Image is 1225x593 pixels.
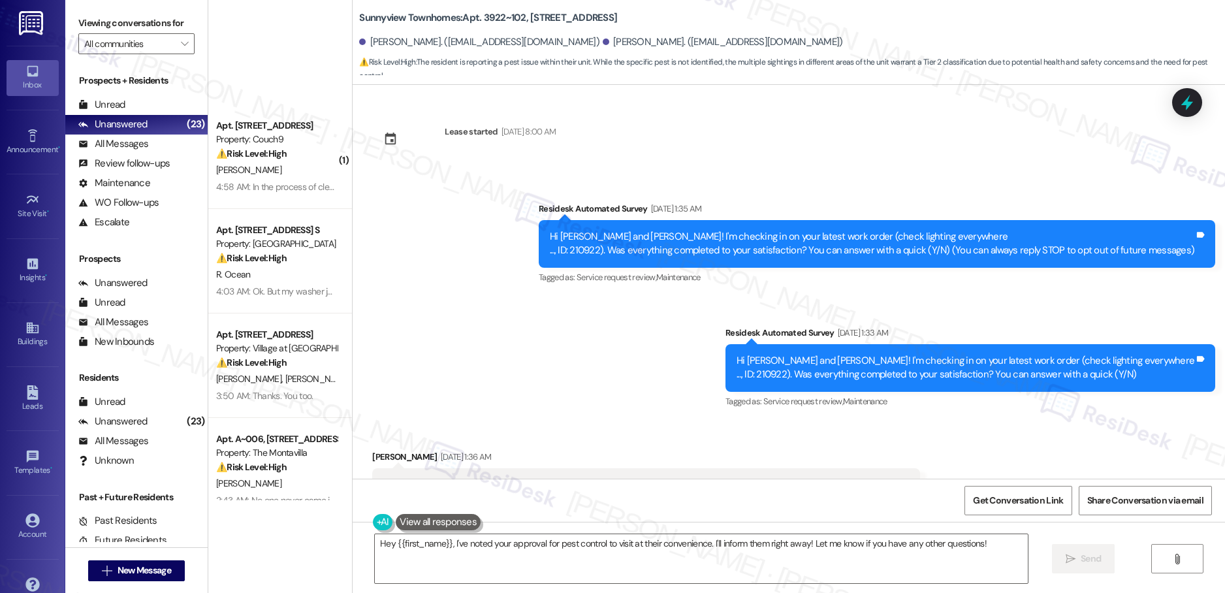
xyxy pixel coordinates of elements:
div: Property: Village at [GEOGRAPHIC_DATA] I [216,342,337,355]
label: Viewing conversations for [78,13,195,33]
div: Unanswered [78,415,148,428]
div: Apt. [STREET_ADDRESS] [216,119,337,133]
span: Share Conversation via email [1087,494,1203,507]
a: Insights • [7,253,59,288]
button: Share Conversation via email [1079,486,1212,515]
i:  [1172,554,1182,564]
div: [PERSON_NAME] [372,450,920,468]
div: Lease started [445,125,498,138]
div: Apt. [STREET_ADDRESS] [216,328,337,342]
i:  [102,566,112,576]
span: • [47,207,49,216]
div: Residesk Automated Survey [539,202,1215,220]
div: Apt. A~006, [STREET_ADDRESS] [216,432,337,446]
div: Unread [78,296,125,310]
span: [PERSON_NAME] [216,373,285,385]
div: (23) [183,114,208,135]
strong: ⚠️ Risk Level: High [359,57,415,67]
i:  [1066,554,1075,564]
div: Property: [GEOGRAPHIC_DATA] [216,237,337,251]
a: Buildings [7,317,59,352]
span: Send [1081,552,1101,566]
strong: ⚠️ Risk Level: High [216,148,287,159]
div: Past + Future Residents [65,490,208,504]
div: Future Residents [78,534,167,547]
div: All Messages [78,315,148,329]
div: Unread [78,395,125,409]
textarea: Hey {{first_name}}, I've noted your approval for pest control to visit at their convenience. I'll... [375,534,1028,583]
div: Escalate [78,216,129,229]
div: Unknown [78,454,134,468]
div: Past Residents [78,514,157,528]
div: Apt. [STREET_ADDRESS] S [216,223,337,237]
div: Review follow-ups [78,157,170,170]
div: All Messages [78,434,148,448]
div: [DATE] 1:36 AM [438,450,492,464]
span: • [58,143,60,152]
span: Maintenance [843,396,887,407]
div: Prospects [65,252,208,266]
div: Residents [65,371,208,385]
a: Site Visit • [7,189,59,224]
span: [PERSON_NAME] [285,373,351,385]
button: Get Conversation Link [964,486,1072,515]
span: [PERSON_NAME] [216,164,281,176]
span: Service request review , [577,272,656,283]
div: Residesk Automated Survey [725,326,1215,344]
span: Maintenance [656,272,701,283]
div: Tagged as: [539,268,1215,287]
div: New Inbounds [78,335,154,349]
span: R. Ocean [216,268,250,280]
div: Hi [PERSON_NAME] and [PERSON_NAME]! I'm checking in on your latest work order (check lighting eve... [737,354,1194,382]
div: Property: The Montavilla [216,446,337,460]
a: Inbox [7,60,59,95]
i:  [181,39,188,49]
div: (23) [183,411,208,432]
strong: ⚠️ Risk Level: High [216,357,287,368]
div: Hi [PERSON_NAME] and [PERSON_NAME]! I'm checking in on your latest work order (check lighting eve... [550,230,1194,258]
span: Get Conversation Link [973,494,1063,507]
b: Sunnyview Townhomes: Apt. 3922~102, [STREET_ADDRESS] [359,11,617,25]
span: • [50,464,52,473]
button: New Message [88,560,185,581]
a: Leads [7,381,59,417]
input: All communities [84,33,174,54]
div: [DATE] 1:35 AM [648,202,702,216]
button: Send [1052,544,1115,573]
span: [PERSON_NAME] [216,477,281,489]
div: Unanswered [78,118,148,131]
div: Unanswered [78,276,148,290]
div: 4:03 AM: Ok. But my washer just decided to stop! It won't drain and spin 😭😔 [216,285,513,297]
div: Tagged as: [725,392,1215,411]
div: [PERSON_NAME]. ([EMAIL_ADDRESS][DOMAIN_NAME]) [603,35,843,49]
div: Property: Couch9 [216,133,337,146]
div: [DATE] 1:33 AM [835,326,889,340]
span: Service request review , [763,396,843,407]
span: New Message [118,564,171,577]
a: Account [7,509,59,545]
div: [DATE] 8:00 AM [498,125,556,138]
div: 2:43 AM: No one never came in it was the toilet both keep getting stopped up [216,494,509,506]
img: ResiDesk Logo [19,11,46,35]
div: 4:58 AM: In the process of clearing the clod the maintenance technician spilled foul smelling wat... [216,181,998,193]
div: Unread [78,98,125,112]
span: • [45,271,47,280]
span: : The resident is reporting a pest issue within their unit. While the specific pest is not identi... [359,56,1225,84]
strong: ⚠️ Risk Level: High [216,252,287,264]
div: [PERSON_NAME]. ([EMAIL_ADDRESS][DOMAIN_NAME]) [359,35,599,49]
div: Prospects + Residents [65,74,208,88]
div: All Messages [78,137,148,151]
div: 3:50 AM: Thanks. You too. [216,390,313,402]
a: Templates • [7,445,59,481]
div: Yess everything was fixed. We might need a new washer . Ours does not finish the loads correctly ... [383,478,899,492]
strong: ⚠️ Risk Level: High [216,461,287,473]
div: Maintenance [78,176,150,190]
div: WO Follow-ups [78,196,159,210]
